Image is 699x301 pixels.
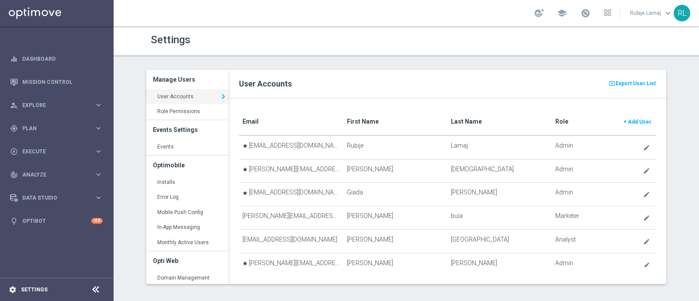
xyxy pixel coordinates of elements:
[153,156,222,175] h3: Optimobile
[616,78,656,89] span: Export User List
[555,118,568,125] translate: Role
[239,159,343,183] td: [PERSON_NAME][EMAIL_ADDRESS][DOMAIN_NAME]
[447,183,551,206] td: [PERSON_NAME]
[555,236,576,243] span: Analyst
[10,125,94,132] div: Plan
[153,120,222,139] h3: Events Settings
[22,149,94,154] span: Execute
[21,287,48,292] a: Settings
[242,190,248,196] i: star
[22,126,94,131] span: Plan
[347,118,379,125] translate: First Name
[22,209,91,232] a: Optibot
[643,238,650,245] i: create
[239,183,343,206] td: [EMAIL_ADDRESS][DOMAIN_NAME]
[242,167,248,172] i: star
[447,253,551,277] td: [PERSON_NAME]
[10,70,103,93] div: Mission Control
[643,191,650,198] i: create
[10,55,18,63] i: equalizer
[555,189,573,196] span: Admin
[555,142,573,149] span: Admin
[629,7,674,20] a: Rubije Lamajkeyboard_arrow_down
[239,206,343,230] td: [PERSON_NAME][EMAIL_ADDRESS][DOMAIN_NAME]
[146,104,228,120] a: Role Permissions
[10,148,94,156] div: Execute
[10,79,103,86] button: Mission Control
[9,286,17,294] i: settings
[239,229,343,253] td: [EMAIL_ADDRESS][DOMAIN_NAME]
[10,217,18,225] i: lightbulb
[609,79,616,88] i: present_to_all
[22,195,94,201] span: Data Studio
[10,102,103,109] button: person_search Explore keyboard_arrow_right
[10,125,103,132] button: gps_fixed Plan keyboard_arrow_right
[343,253,447,277] td: [PERSON_NAME]
[151,34,400,46] h1: Settings
[22,47,103,70] a: Dashboard
[10,101,18,109] i: person_search
[447,229,551,253] td: [GEOGRAPHIC_DATA]
[146,270,228,286] a: Domain Management
[94,194,103,202] i: keyboard_arrow_right
[343,183,447,206] td: Giada
[153,251,222,270] h3: Opti Web
[239,253,343,277] td: [PERSON_NAME][EMAIL_ADDRESS][PERSON_NAME][DOMAIN_NAME]
[643,262,650,269] i: create
[447,135,551,159] td: Lamaj
[153,70,222,89] h3: Manage Users
[242,143,248,149] i: star
[674,5,690,21] div: RL
[10,148,103,155] button: play_circle_outline Execute keyboard_arrow_right
[91,218,103,224] div: +10
[94,124,103,132] i: keyboard_arrow_right
[146,89,228,105] a: User Accounts
[94,170,103,179] i: keyboard_arrow_right
[10,47,103,70] div: Dashboard
[343,206,447,230] td: [PERSON_NAME]
[146,175,228,190] a: Installs
[239,79,656,89] h2: User Accounts
[10,194,103,201] button: Data Studio keyboard_arrow_right
[663,8,673,18] span: keyboard_arrow_down
[94,147,103,156] i: keyboard_arrow_right
[343,159,447,183] td: [PERSON_NAME]
[343,229,447,253] td: [PERSON_NAME]
[10,171,18,179] i: track_changes
[146,205,228,221] a: Mobile Push Config
[555,212,579,220] span: Marketer
[22,172,94,177] span: Analyze
[555,259,573,267] span: Admin
[10,209,103,232] div: Optibot
[10,218,103,225] button: lightbulb Optibot +10
[557,8,567,18] span: school
[10,55,103,62] button: equalizer Dashboard
[10,171,103,178] button: track_changes Analyze keyboard_arrow_right
[10,125,18,132] i: gps_fixed
[643,144,650,151] i: create
[643,167,650,174] i: create
[343,135,447,159] td: Rubije
[146,139,228,155] a: Events
[10,194,94,202] div: Data Studio
[146,235,228,251] a: Monthly Active Users
[447,159,551,183] td: [DEMOGRAPHIC_DATA]
[22,70,103,93] a: Mission Control
[10,101,94,109] div: Explore
[628,119,651,125] span: Add User
[555,166,573,173] span: Admin
[447,206,551,230] td: buia
[146,190,228,205] a: Error Log
[218,90,228,103] i: keyboard_arrow_right
[22,103,94,108] span: Explore
[643,215,650,221] i: create
[146,220,228,235] a: In-App Messaging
